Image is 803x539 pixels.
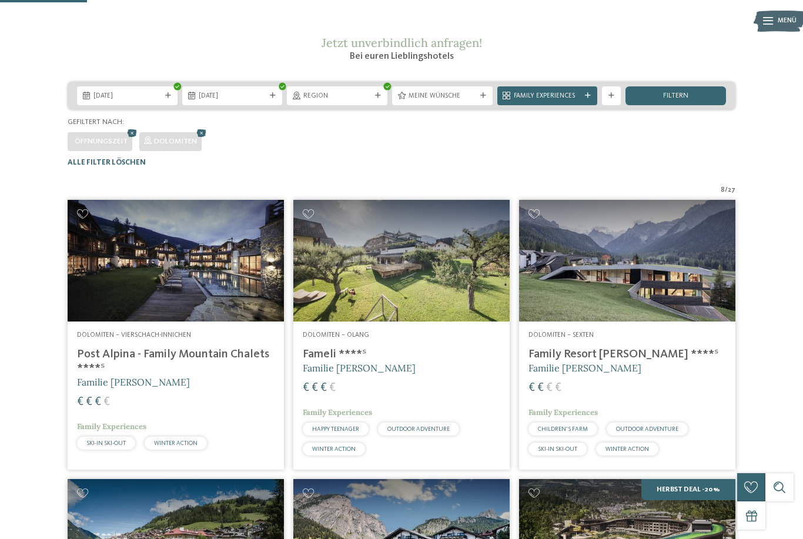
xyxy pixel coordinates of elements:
[86,396,92,408] span: €
[528,332,594,339] span: Dolomiten – Sexten
[514,92,581,101] span: Family Experiences
[95,396,101,408] span: €
[725,186,728,195] span: /
[199,92,266,101] span: [DATE]
[77,396,83,408] span: €
[519,200,735,322] img: Family Resort Rainer ****ˢ
[75,138,128,145] span: Öffnungszeit
[728,186,735,195] span: 27
[528,407,598,417] span: Family Experiences
[68,200,284,322] img: Post Alpina - Family Mountain Chalets ****ˢ
[350,52,454,61] span: Bei euren Lieblingshotels
[329,382,336,394] span: €
[519,200,735,470] a: Familienhotels gesucht? Hier findet ihr die besten! Dolomiten – Sexten Family Resort [PERSON_NAME...
[312,446,356,452] span: WINTER ACTION
[312,382,318,394] span: €
[303,332,369,339] span: Dolomiten – Olang
[546,382,553,394] span: €
[154,440,198,446] span: WINTER ACTION
[663,92,688,100] span: filtern
[303,382,309,394] span: €
[303,407,372,417] span: Family Experiences
[68,118,124,126] span: Gefiltert nach:
[303,92,371,101] span: Region
[293,200,510,470] a: Familienhotels gesucht? Hier findet ihr die besten! Dolomiten – Olang Fameli ****ˢ Familie [PERSO...
[86,440,126,446] span: SKI-IN SKI-OUT
[528,347,726,361] h4: Family Resort [PERSON_NAME] ****ˢ
[555,382,561,394] span: €
[387,426,450,432] span: OUTDOOR ADVENTURE
[293,200,510,322] img: Familienhotels gesucht? Hier findet ihr die besten!
[409,92,476,101] span: Meine Wünsche
[616,426,678,432] span: OUTDOOR ADVENTURE
[721,186,725,195] span: 8
[528,362,641,374] span: Familie [PERSON_NAME]
[77,421,146,431] span: Family Experiences
[538,426,588,432] span: CHILDREN’S FARM
[322,35,482,50] span: Jetzt unverbindlich anfragen!
[77,376,190,388] span: Familie [PERSON_NAME]
[68,159,146,166] span: Alle Filter löschen
[77,332,191,339] span: Dolomiten – Vierschach-Innichen
[103,396,110,408] span: €
[320,382,327,394] span: €
[605,446,649,452] span: WINTER ACTION
[93,92,161,101] span: [DATE]
[537,382,544,394] span: €
[538,446,577,452] span: SKI-IN SKI-OUT
[77,347,275,376] h4: Post Alpina - Family Mountain Chalets ****ˢ
[154,138,197,145] span: Dolomiten
[312,426,359,432] span: HAPPY TEENAGER
[303,362,416,374] span: Familie [PERSON_NAME]
[68,200,284,470] a: Familienhotels gesucht? Hier findet ihr die besten! Dolomiten – Vierschach-Innichen Post Alpina -...
[528,382,535,394] span: €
